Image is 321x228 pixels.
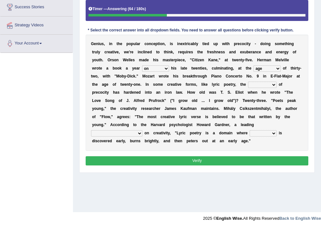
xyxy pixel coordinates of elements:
[162,42,165,46] b: n
[267,50,270,54] b: n
[255,42,256,46] b: -
[120,66,122,70] b: k
[180,42,183,46] b: e
[285,66,286,70] b: f
[139,42,141,46] b: r
[92,66,95,70] b: w
[153,58,155,62] b: h
[138,66,140,70] b: r
[257,58,260,62] b: H
[110,42,112,46] b: n
[191,50,193,54] b: s
[96,42,98,46] b: n
[286,58,287,62] b: l
[244,58,246,62] b: -
[0,17,73,32] a: Strategy Videos
[279,216,321,221] strong: Back to English Wise
[129,58,130,62] b: l
[129,7,145,11] b: 64 / 180s
[158,42,159,46] b: t
[265,50,267,54] b: a
[195,58,197,62] b: t
[178,42,180,46] b: n
[213,42,215,46] b: u
[177,58,178,62] b: i
[225,58,227,62] b: a
[188,42,191,46] b: c
[280,50,283,54] b: e
[204,66,206,70] b: s
[142,58,145,62] b: a
[96,58,99,62] b: u
[159,42,160,46] b: i
[248,58,250,62] b: v
[117,42,118,46] b: t
[149,42,151,46] b: n
[91,42,94,46] b: G
[186,42,187,46] b: r
[177,42,178,46] b: i
[205,42,207,46] b: e
[207,50,208,54] b: f
[93,50,95,54] b: r
[234,42,236,46] b: p
[95,66,96,70] b: r
[201,66,202,70] b: i
[155,42,158,46] b: p
[260,42,263,46] b: d
[133,42,135,46] b: u
[114,58,116,62] b: o
[147,58,149,62] b: e
[246,66,247,70] b: t
[270,50,272,54] b: d
[226,42,227,46] b: t
[281,58,282,62] b: l
[294,66,295,70] b: i
[263,58,267,62] b: m
[171,66,173,70] b: h
[96,66,99,70] b: o
[100,58,102,62] b: h
[99,42,102,46] b: u
[224,66,226,70] b: a
[202,66,205,70] b: e
[137,42,139,46] b: a
[206,66,207,70] b: ,
[127,42,129,46] b: p
[110,50,112,54] b: a
[133,58,135,62] b: s
[191,42,193,46] b: a
[155,58,156,62] b: i
[257,50,259,54] b: c
[236,42,238,46] b: r
[107,50,108,54] b: r
[223,50,225,54] b: s
[275,42,277,46] b: s
[104,42,105,46] b: ,
[92,58,94,62] b: y
[210,50,212,54] b: e
[170,42,171,46] b: i
[104,50,107,54] b: c
[286,42,288,46] b: h
[190,58,192,62] b: "
[242,58,244,62] b: y
[127,50,129,54] b: e
[254,50,257,54] b: n
[143,50,144,54] b: l
[238,66,240,70] b: a
[249,66,252,70] b: e
[124,50,127,54] b: w
[131,50,134,54] b: e
[141,50,143,54] b: c
[165,42,166,46] b: ,
[95,50,97,54] b: u
[229,50,231,54] b: a
[139,50,141,54] b: n
[200,66,201,70] b: t
[287,58,289,62] b: e
[116,58,119,62] b: n
[289,42,292,46] b: n
[202,58,204,62] b: n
